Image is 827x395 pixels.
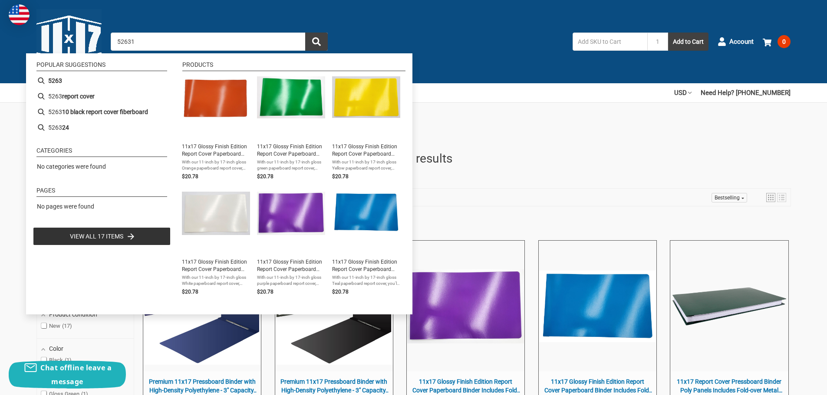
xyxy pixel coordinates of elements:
[257,143,325,158] span: 11x17 Glossy Finish Edition Report Cover Paperboard Binder Includes Fold-over Metal Fasteners Glo...
[36,62,167,71] li: Popular suggestions
[37,203,94,210] span: No pages were found
[332,76,400,181] a: 11x17 Glossy Finish Edition Report Cover Paperboard Binder Includes Fold-over Metal Fasteners Glo...
[257,173,273,180] span: $20.78
[148,378,257,395] span: Premium 11x17 Pressboard Binder with High-Density Polyethylene - 3" Capacity, Crush Finish Exteri...
[411,378,520,395] span: 11x17 Glossy Finish Edition Report Cover Paperboard Binder Includes Fold-over Metal Fasteners Glo...
[257,192,325,235] img: 11x17 Glossy Finish Edition Report Cover Paperboard Binder Includes Fold-over Metal Fasteners Glo...
[49,345,63,352] span: Color
[332,192,400,296] a: 11x17 Glossy Finish Edition Report Cover Paperboard Binder Includes Fold-over Metal Fasteners Glo...
[62,108,148,117] b: 10 black report cover fiberboard
[257,192,325,296] a: 11x17 Glossy Finish Edition Report Cover Paperboard Binder Includes Fold-over Metal Fasteners Glo...
[36,147,167,157] li: Categories
[257,258,325,273] span: 11x17 Glossy Finish Edition Report Cover Paperboard Binder Includes Fold-over Metal Fasteners Glo...
[332,159,400,171] span: With our 11-inch by 17-inch gloss Yellow paperboard report cover, you'll have a long-lasting, eas...
[62,92,95,101] b: report cover
[33,227,171,245] li: View all 17 items
[178,188,254,300] li: 11x17 Glossy Finish Edition Report Cover Paperboard Binder Includes Fold-over Metal Fasteners Glo...
[182,62,405,71] li: Products
[543,378,652,395] span: 11x17 Glossy Finish Edition Report Cover Paperboard Binder Includes Fold-over Metal Fasteners Glo...
[36,150,791,168] h1: Search results
[182,173,198,180] span: $20.78
[674,83,692,102] a: USD
[729,37,754,47] span: Account
[329,188,404,300] li: 11x17 Glossy Finish Edition Report Cover Paperboard Binder Includes Fold-over Metal Fasteners Glo...
[36,187,167,197] li: Pages
[257,289,273,295] span: $20.78
[182,159,250,171] span: With our 11-inch by 17-inch gloss Orange paperboard report cover, you'll have a long-lasting, eas...
[766,193,775,202] a: View grid mode
[332,289,349,295] span: $20.78
[49,311,97,318] span: Product condition
[332,173,349,180] span: $20.78
[40,363,112,386] span: Chat offline leave a message
[712,193,747,202] a: Sort options
[701,83,791,102] a: Need Help? [PHONE_NUMBER]
[332,258,400,273] span: 11x17 Glossy Finish Edition Report Cover Paperboard Binder Includes Fold-over Metal Fasteners Glo...
[332,143,400,158] span: 11x17 Glossy Finish Edition Report Cover Paperboard Binder Includes Fold-over Metal Fasteners Glo...
[62,123,69,132] b: 24
[257,76,325,118] img: 11x17 Glossy Finish Edition Report Cover Paperboard Binder Includes Fold-over Metal Fasteners Glo...
[257,274,325,287] span: With our 11-inch by 17-inch gloss purple paperboard report cover, you'll have a long-lasting, eas...
[37,163,106,170] span: No categories were found
[9,4,30,25] img: duty and tax information for United States
[280,378,389,395] span: Premium 11x17 Pressboard Binder with High-Density Polyethylene - 3" Capacity, Crush Finish Exteri...
[182,76,250,181] a: 11x17 Glossy Finish Edition Report Cover Paperboard Binder Includes Fold-over Metal Fasteners Glo...
[33,73,171,88] li: 5263
[182,143,250,158] span: 11x17 Glossy Finish Edition Report Cover Paperboard Binder Includes Fold-over Metal Fasteners Glo...
[178,73,254,184] li: 11x17 Glossy Finish Edition Report Cover Paperboard Binder Includes Fold-over Metal Fasteners Glo...
[182,192,250,235] img: 11x17 Glossy Finish Edition Report Cover Paperboard Binder Includes Fold-over Metal Fasteners Glo...
[777,193,786,202] a: View list mode
[539,271,656,342] img: 11x17 Glossy Finish Edition Report Cover Paperboard Binder Includes Fold-over Metal Fasteners Glo...
[182,289,198,295] span: $20.78
[41,357,72,364] span: Black
[26,53,412,314] div: Instant Search Results
[257,76,325,181] a: 11x17 Glossy Finish Edition Report Cover Paperboard Binder Includes Fold-over Metal Fasteners Glo...
[33,88,171,104] li: 5263 report cover
[62,323,72,329] span: 17
[668,33,708,51] button: Add to Cart
[715,195,740,201] span: Bestselling
[332,274,400,287] span: With our 11-inch by 17-inch gloss Teal paperboard report cover, you'll have a long-lasting, easy-...
[763,30,791,53] a: 0
[70,232,123,241] span: View all 17 items
[671,248,787,365] img: 11x17 Report Cover Pressboard Binder Poly Panels Includes Fold-over Metal Fasteners Green Package...
[41,323,72,330] span: New
[675,378,784,395] span: 11x17 Report Cover Pressboard Binder Poly Panels Includes Fold-over Metal Fasteners Green Package...
[65,357,72,363] span: 1
[257,159,325,171] span: With our 11-inch by 17-inch gloss green paperboard report cover, you'll have a long-lasting, easy...
[718,30,754,53] a: Account
[182,192,250,296] a: 11x17 Glossy Finish Edition Report Cover Paperboard Binder Includes Fold-over Metal Fasteners Glo...
[778,35,791,48] span: 0
[332,76,400,118] img: 11x17 Glossy Finish Edition Report Cover Paperboard Binder Includes Fold-over Metal Fasteners Glo...
[407,269,524,343] img: 11x17 Glossy Finish Edition Report Cover Paperboard Binder Includes Fold-over Metal Fasteners Glo...
[182,76,250,120] img: 11x17 Glossy Finish Edition Report Cover Paperboard Binder Includes Fold-over Metal Fasteners Glo...
[33,120,171,135] li: 526324
[254,188,329,300] li: 11x17 Glossy Finish Edition Report Cover Paperboard Binder Includes Fold-over Metal Fasteners Glo...
[9,361,126,388] button: Chat offline leave a message
[182,258,250,273] span: 11x17 Glossy Finish Edition Report Cover Paperboard Binder Includes Fold-over Metal Fasteners Glo...
[33,104,171,120] li: 526310 black report cover fiberboard
[329,73,404,184] li: 11x17 Glossy Finish Edition Report Cover Paperboard Binder Includes Fold-over Metal Fasteners Glo...
[111,33,328,51] input: Search by keyword, brand or SKU
[254,73,329,184] li: 11x17 Glossy Finish Edition Report Cover Paperboard Binder Includes Fold-over Metal Fasteners Glo...
[332,192,400,233] img: 11x17 Glossy Finish Edition Report Cover Paperboard Binder Includes Fold-over Metal Fasteners Glo...
[573,33,647,51] input: Add SKU to Cart
[36,9,102,74] img: 11x17.com
[182,274,250,287] span: With our 11-inch by 17-inch gloss White paperboard report cover, you'll have a long-lasting, easy...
